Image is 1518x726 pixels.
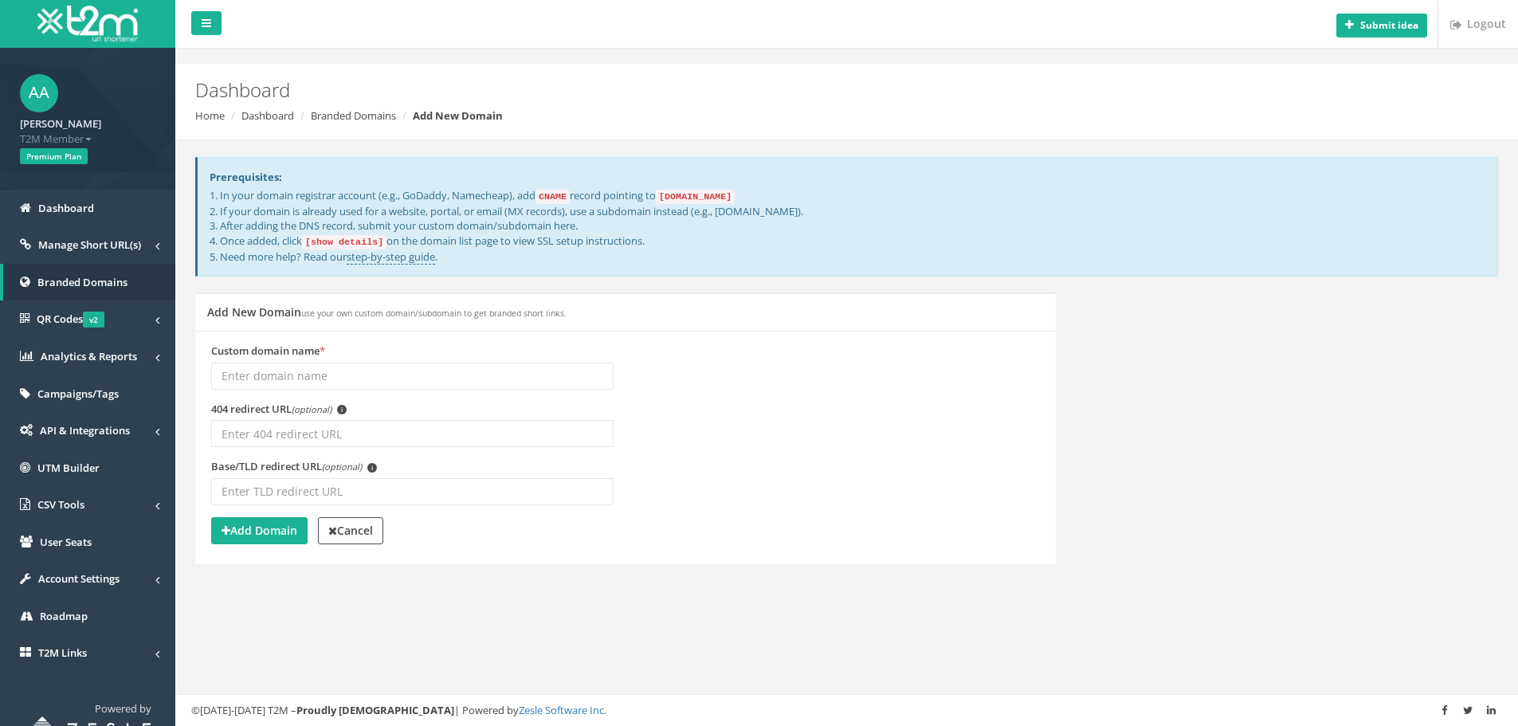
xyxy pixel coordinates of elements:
span: Roadmap [40,609,88,623]
div: ©[DATE]-[DATE] T2M – | Powered by [191,703,1502,718]
code: [show details] [302,235,386,249]
span: T2M Member [20,131,155,147]
p: 1. In your domain registrar account (e.g., GoDaddy, Namecheap), add record pointing to 2. If your... [210,188,1485,264]
b: Submit idea [1360,18,1418,32]
span: Analytics & Reports [41,349,137,363]
span: CSV Tools [37,497,84,512]
h2: Dashboard [195,80,1277,100]
span: Account Settings [38,571,120,586]
a: [PERSON_NAME] T2M Member [20,112,155,146]
em: (optional) [292,403,331,415]
label: Base/TLD redirect URL [211,459,377,474]
span: Dashboard [38,201,94,215]
em: (optional) [322,461,362,473]
code: CNAME [535,190,570,204]
span: T2M Links [38,646,87,660]
strong: Proudly [DEMOGRAPHIC_DATA] [296,703,454,717]
span: Powered by [95,701,151,716]
span: Manage Short URL(s) [38,237,141,252]
h5: Add New Domain [207,306,567,318]
span: v2 [83,312,104,328]
span: Branded Domains [37,275,127,289]
code: [DOMAIN_NAME] [656,190,735,204]
a: Home [195,108,225,123]
a: Dashboard [241,108,294,123]
label: Custom domain name [211,343,325,359]
strong: Cancel [328,523,373,538]
input: Enter TLD redirect URL [211,478,614,505]
span: i [367,463,377,473]
input: Enter domain name [211,363,614,390]
span: API & Integrations [40,423,130,438]
button: Add Domain [211,517,308,544]
a: Cancel [318,517,383,544]
span: AA [20,74,58,112]
strong: Add Domain [222,523,297,538]
label: 404 redirect URL [211,402,347,417]
strong: Add New Domain [413,108,503,123]
span: Campaigns/Tags [37,387,119,401]
span: User Seats [40,535,92,549]
img: T2M [37,6,138,41]
span: QR Codes [37,312,104,326]
span: Premium Plan [20,148,88,164]
strong: Prerequisites: [210,170,282,184]
a: step-by-step guide [347,249,435,265]
input: Enter 404 redirect URL [211,420,614,447]
small: use your own custom domain/subdomain to get branded short links. [301,308,567,319]
a: Zesle Software Inc. [519,703,606,717]
button: Submit idea [1336,14,1427,37]
span: UTM Builder [37,461,100,475]
a: Branded Domains [311,108,396,123]
strong: [PERSON_NAME] [20,116,101,131]
span: i [337,405,347,414]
